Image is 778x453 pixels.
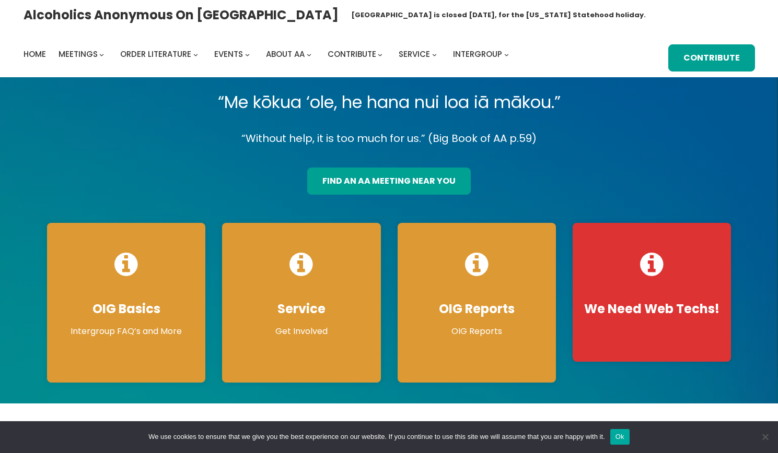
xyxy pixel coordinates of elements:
span: About AA [266,49,305,59]
h1: [GEOGRAPHIC_DATA] is closed [DATE], for the [US_STATE] Statehood holiday. [351,10,646,20]
button: Meetings submenu [99,52,104,56]
button: Intergroup submenu [504,52,509,56]
span: Meetings [59,49,98,59]
span: We use cookies to ensure that we give you the best experience on our website. If you continue to ... [148,432,605,442]
a: Service [399,47,430,62]
p: “Me kōkua ‘ole, he hana nui loa iā mākou.” [39,88,739,117]
button: About AA submenu [307,52,311,56]
h4: Service [233,301,370,317]
p: Get Involved [233,325,370,338]
p: OIG Reports [408,325,545,338]
p: “Without help, it is too much for us.” (Big Book of AA p.59) [39,129,739,148]
span: Intergroup [453,49,502,59]
a: About AA [266,47,305,62]
nav: Intergroup [24,47,513,62]
a: find an aa meeting near you [307,168,470,195]
h4: OIG Basics [57,301,195,317]
button: Ok [610,429,630,445]
a: Events [214,47,243,62]
span: Service [399,49,430,59]
span: No [760,432,770,442]
a: Contribute [328,47,376,62]
a: Intergroup [453,47,502,62]
button: Contribute submenu [378,52,382,56]
h4: We Need Web Techs! [583,301,721,317]
span: Home [24,49,46,59]
button: Order Literature submenu [193,52,198,56]
a: Meetings [59,47,98,62]
button: Service submenu [432,52,437,56]
a: Contribute [668,44,754,71]
span: Order Literature [120,49,191,59]
span: Events [214,49,243,59]
p: Intergroup FAQ’s and More [57,325,195,338]
span: Contribute [328,49,376,59]
a: Home [24,47,46,62]
button: Events submenu [245,52,250,56]
a: Alcoholics Anonymous on [GEOGRAPHIC_DATA] [24,4,339,26]
h4: OIG Reports [408,301,545,317]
